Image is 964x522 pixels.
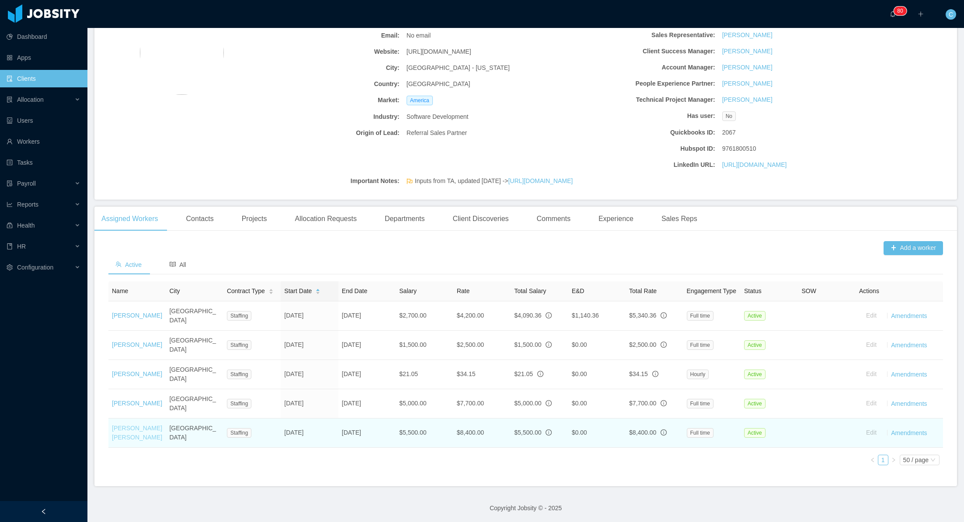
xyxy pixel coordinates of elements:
[891,400,927,407] a: Amendments
[453,360,511,389] td: $34.15
[572,312,599,319] span: $1,140.36
[572,370,587,377] span: $0.00
[546,429,552,436] span: info-circle
[396,389,453,418] td: $5,000.00
[453,418,511,448] td: $8,400.00
[453,301,511,331] td: $4,200.00
[445,207,515,231] div: Client Discoveries
[870,457,875,463] i: icon: left
[407,96,433,105] span: America
[629,400,656,407] span: $7,700.00
[652,371,658,377] span: info-circle
[508,177,573,184] a: [URL][DOMAIN_NAME]
[140,11,224,95] img: e99bad60-f5c1-11e9-b1db-470b1b234296_5e62a5383acb0-400w.png
[859,309,884,323] button: Edit
[891,312,927,319] a: Amendments
[891,429,927,436] a: Amendments
[654,207,704,231] div: Sales Reps
[281,360,338,389] td: [DATE]
[7,133,80,150] a: icon: userWorkers
[227,428,251,438] span: Staffing
[564,31,715,40] b: Sales Representative:
[900,7,903,15] p: 0
[859,397,884,411] button: Edit
[338,331,396,360] td: [DATE]
[859,287,879,294] span: Actions
[281,418,338,448] td: [DATE]
[537,371,543,377] span: info-circle
[903,455,929,465] div: 50 / page
[227,311,251,321] span: Staffing
[268,287,273,290] i: icon: caret-up
[661,312,667,318] span: info-circle
[859,367,884,381] button: Edit
[249,80,400,89] b: Country:
[316,291,320,294] i: icon: caret-down
[7,154,80,171] a: icon: profileTasks
[249,31,400,40] b: Email:
[166,418,223,448] td: [GEOGRAPHIC_DATA]
[514,341,541,348] span: $1,500.00
[396,360,453,389] td: $21.05
[514,429,541,436] span: $5,500.00
[629,370,648,377] span: $34.15
[407,178,413,187] span: flag
[878,455,888,465] li: 1
[17,180,36,187] span: Payroll
[722,144,756,153] span: 9761800510
[115,261,122,267] i: icon: team
[227,340,251,350] span: Staffing
[722,128,736,137] span: 2067
[744,311,766,321] span: Active
[949,9,953,20] span: C
[530,207,578,231] div: Comments
[170,261,176,267] i: icon: read
[112,312,162,319] a: [PERSON_NAME]
[891,457,896,463] i: icon: right
[661,429,667,436] span: info-circle
[722,63,773,72] a: [PERSON_NAME]
[166,389,223,418] td: [GEOGRAPHIC_DATA]
[407,31,431,40] span: No email
[687,340,713,350] span: Full time
[744,340,766,350] span: Active
[407,128,467,138] span: Referral Sales Partner
[722,47,773,56] a: [PERSON_NAME]
[884,241,943,255] button: icon: plusAdd a worker
[338,301,396,331] td: [DATE]
[888,455,899,465] li: Next Page
[7,112,80,129] a: icon: robotUsers
[396,301,453,331] td: $2,700.00
[722,160,787,169] a: [URL][DOMAIN_NAME]
[17,96,44,103] span: Allocation
[378,207,432,231] div: Departments
[572,429,587,436] span: $0.00
[564,47,715,56] b: Client Success Manager:
[457,287,470,294] span: Rate
[744,370,766,379] span: Active
[112,341,162,348] a: [PERSON_NAME]
[629,429,656,436] span: $8,400.00
[249,96,400,105] b: Market:
[546,312,552,318] span: info-circle
[514,370,533,377] span: $21.05
[115,261,142,268] span: Active
[7,243,13,249] i: icon: book
[564,79,715,88] b: People Experience Partner:
[7,222,13,228] i: icon: medicine-box
[169,287,180,294] span: City
[897,7,900,15] p: 8
[112,425,162,441] a: [PERSON_NAME] [PERSON_NAME]
[284,287,312,296] span: Start Date
[453,389,511,418] td: $7,700.00
[94,207,165,231] div: Assigned Workers
[227,370,251,379] span: Staffing
[859,338,884,352] button: Edit
[7,264,13,270] i: icon: setting
[249,47,400,56] b: Website:
[407,47,471,56] span: [URL][DOMAIN_NAME]
[687,428,713,438] span: Full time
[687,287,736,294] span: Engagement Type
[722,95,773,104] a: [PERSON_NAME]
[315,287,320,294] div: Sort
